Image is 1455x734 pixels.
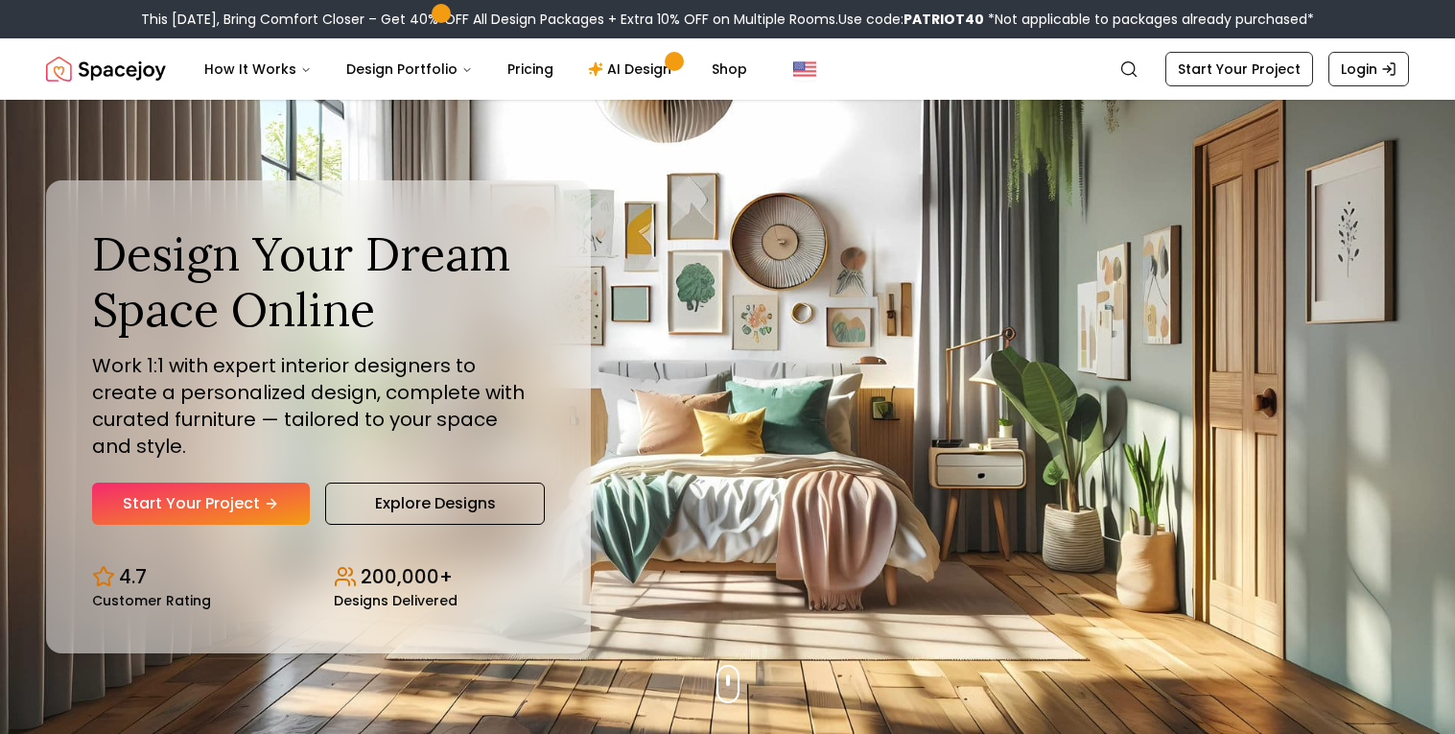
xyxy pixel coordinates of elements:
a: Start Your Project [92,483,310,525]
b: PATRIOT40 [904,10,984,29]
small: Designs Delivered [334,594,458,607]
a: Explore Designs [325,483,545,525]
div: Design stats [92,548,545,607]
button: Design Portfolio [331,50,488,88]
button: How It Works [189,50,327,88]
div: This [DATE], Bring Comfort Closer – Get 40% OFF All Design Packages + Extra 10% OFF on Multiple R... [141,10,1314,29]
nav: Main [189,50,763,88]
p: Work 1:1 with expert interior designers to create a personalized design, complete with curated fu... [92,352,545,460]
a: Shop [696,50,763,88]
a: AI Design [573,50,692,88]
small: Customer Rating [92,594,211,607]
span: Use code: [838,10,984,29]
p: 4.7 [119,563,147,590]
nav: Global [46,38,1409,100]
a: Pricing [492,50,569,88]
span: *Not applicable to packages already purchased* [984,10,1314,29]
a: Start Your Project [1165,52,1313,86]
p: 200,000+ [361,563,453,590]
a: Login [1328,52,1409,86]
h1: Design Your Dream Space Online [92,226,545,337]
img: Spacejoy Logo [46,50,166,88]
a: Spacejoy [46,50,166,88]
img: United States [793,58,816,81]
